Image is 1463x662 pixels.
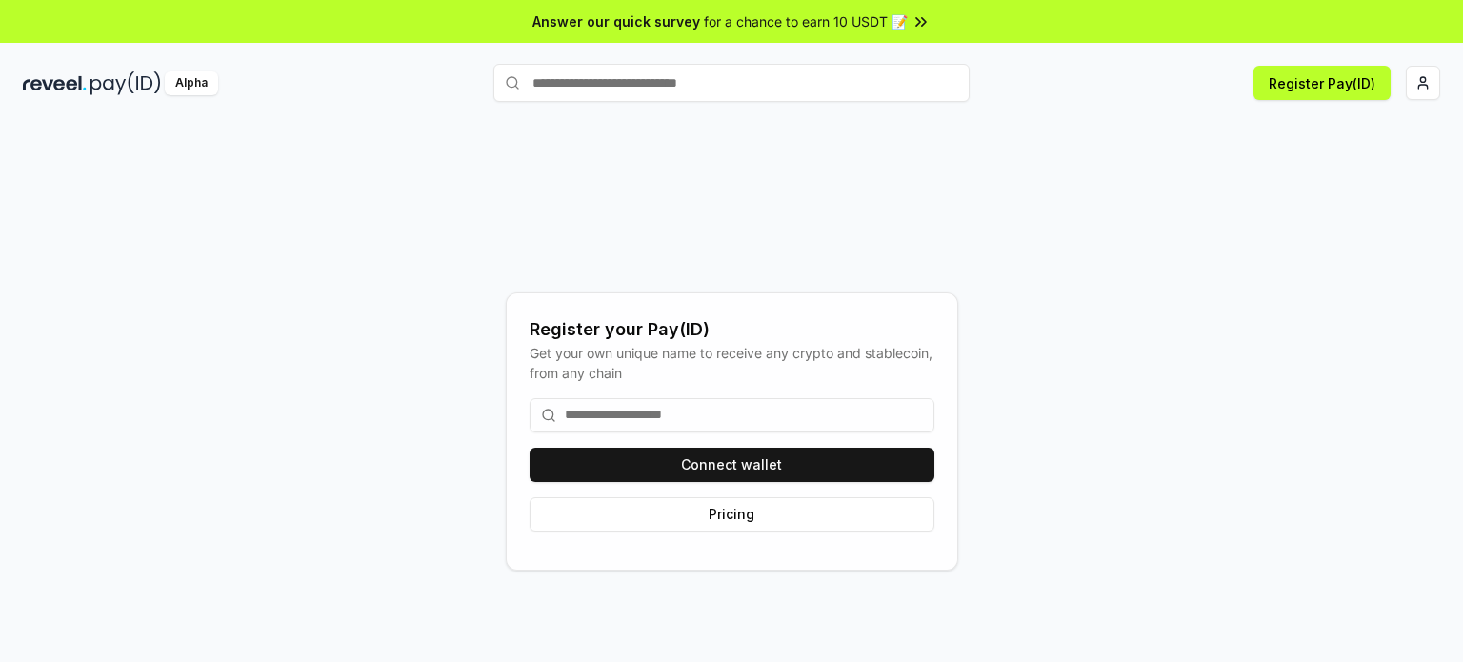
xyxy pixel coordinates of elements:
[532,11,700,31] span: Answer our quick survey
[90,71,161,95] img: pay_id
[165,71,218,95] div: Alpha
[530,316,934,343] div: Register your Pay(ID)
[530,448,934,482] button: Connect wallet
[1253,66,1391,100] button: Register Pay(ID)
[23,71,87,95] img: reveel_dark
[704,11,908,31] span: for a chance to earn 10 USDT 📝
[530,497,934,532] button: Pricing
[530,343,934,383] div: Get your own unique name to receive any crypto and stablecoin, from any chain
